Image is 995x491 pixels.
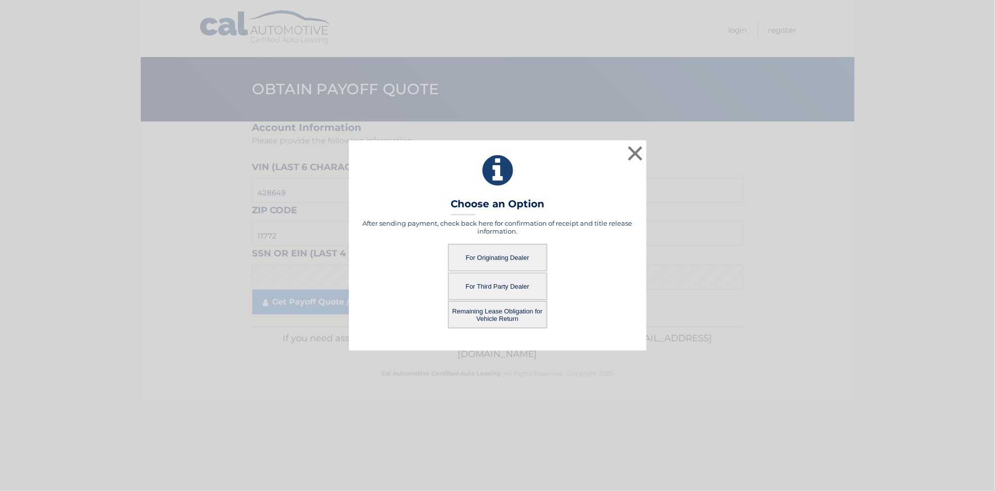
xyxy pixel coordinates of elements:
[448,301,547,328] button: Remaining Lease Obligation for Vehicle Return
[626,143,645,163] button: ×
[448,273,547,300] button: For Third Party Dealer
[448,244,547,271] button: For Originating Dealer
[451,198,544,215] h3: Choose an Option
[361,219,634,235] h5: After sending payment, check back here for confirmation of receipt and title release information.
